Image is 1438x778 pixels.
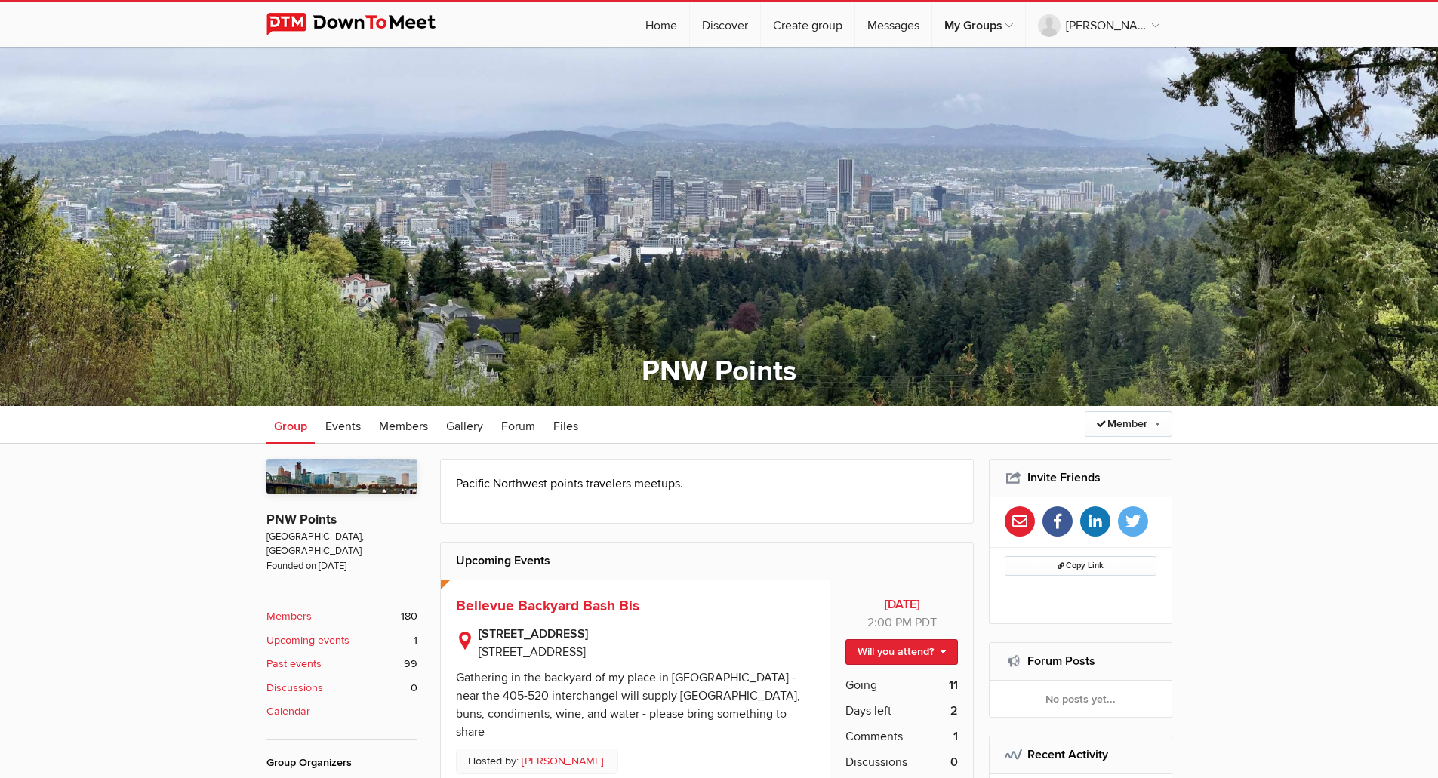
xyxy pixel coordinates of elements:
[553,419,578,434] span: Files
[411,680,417,697] span: 0
[761,2,854,47] a: Create group
[456,670,800,740] div: Gathering in the backyard of my place in [GEOGRAPHIC_DATA] - near the 405-520 interchangeI will s...
[522,753,604,770] a: [PERSON_NAME]
[439,406,491,444] a: Gallery
[266,459,417,494] img: PNW Points
[456,749,618,774] p: Hosted by:
[845,702,891,720] span: Days left
[266,632,349,649] b: Upcoming events
[401,608,417,625] span: 180
[501,419,535,434] span: Forum
[325,419,361,434] span: Events
[274,419,307,434] span: Group
[266,530,417,559] span: [GEOGRAPHIC_DATA], [GEOGRAPHIC_DATA]
[950,702,958,720] b: 2
[990,681,1172,717] div: No posts yet...
[446,419,483,434] span: Gallery
[845,727,903,746] span: Comments
[266,680,417,697] a: Discussions 0
[266,755,417,771] div: Group Organizers
[633,2,689,47] a: Home
[456,543,959,579] h2: Upcoming Events
[379,419,428,434] span: Members
[546,406,586,444] a: Files
[1027,653,1095,669] a: Forum Posts
[1005,736,1156,773] h2: Recent Activity
[915,615,937,630] span: America/Los_Angeles
[690,2,760,47] a: Discover
[1005,556,1156,576] button: Copy Link
[845,676,877,694] span: Going
[404,656,417,672] span: 99
[1085,411,1172,437] a: Member
[932,2,1025,47] a: My Groups
[266,608,312,625] b: Members
[479,644,586,660] span: [STREET_ADDRESS]
[1058,561,1104,570] span: Copy Link
[855,2,931,47] a: Messages
[371,406,436,444] a: Members
[949,676,958,694] b: 11
[845,595,958,613] b: [DATE]
[318,406,368,444] a: Events
[479,625,815,643] b: [STREET_ADDRESS]
[266,608,417,625] a: Members 180
[953,727,958,746] b: 1
[266,703,417,720] a: Calendar
[1005,460,1156,496] h2: Invite Friends
[266,680,323,697] b: Discussions
[266,13,459,35] img: DownToMeet
[867,615,912,630] span: 2:00 PM
[1026,2,1172,47] a: [PERSON_NAME]
[266,656,322,672] b: Past events
[456,597,639,615] a: Bellevue Backyard Bash Bis
[266,559,417,574] span: Founded on [DATE]
[266,656,417,672] a: Past events 99
[845,639,958,665] a: Will you attend?
[494,406,543,444] a: Forum
[266,406,315,444] a: Group
[414,632,417,649] span: 1
[950,753,958,771] b: 0
[845,753,907,771] span: Discussions
[456,475,959,493] p: Pacific Northwest points travelers meetups.
[266,703,310,720] b: Calendar
[266,632,417,649] a: Upcoming events 1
